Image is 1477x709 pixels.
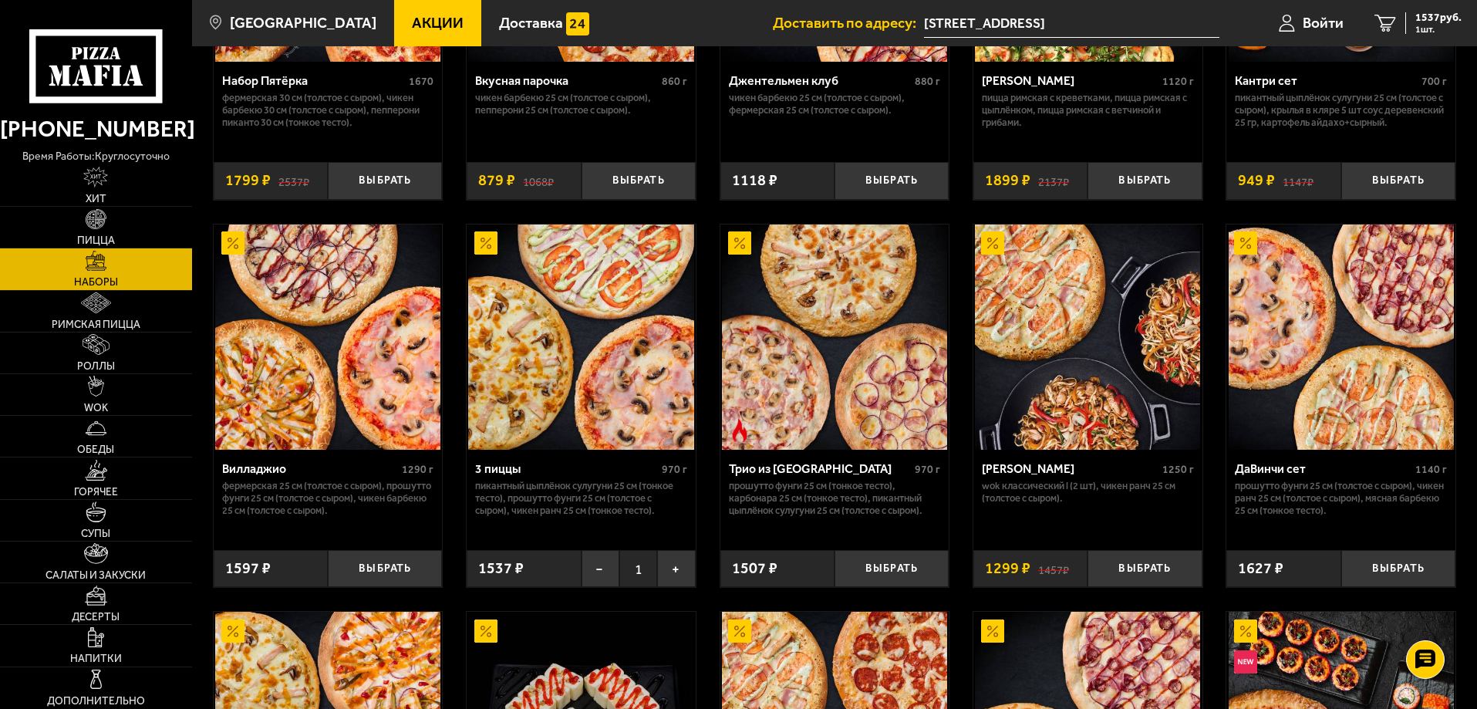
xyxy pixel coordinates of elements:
[835,550,949,588] button: Выбрать
[77,361,115,372] span: Роллы
[1088,550,1202,588] button: Выбрать
[1088,162,1202,200] button: Выбрать
[52,319,140,330] span: Римская пицца
[222,461,399,476] div: Вилладжио
[720,225,949,450] a: АкционныйОстрое блюдоТрио из Рио
[982,92,1194,129] p: Пицца Римская с креветками, Пицца Римская с цыплёнком, Пицца Римская с ветчиной и грибами.
[981,231,1004,255] img: Акционный
[221,620,244,643] img: Акционный
[72,612,120,623] span: Десерты
[1226,225,1455,450] a: АкционныйДаВинчи сет
[915,75,940,88] span: 880 г
[215,225,440,450] img: Вилладжио
[467,225,696,450] a: Акционный3 пиццы
[1038,561,1069,576] s: 1457 ₽
[985,173,1030,188] span: 1899 ₽
[474,231,497,255] img: Акционный
[981,620,1004,643] img: Акционный
[924,9,1219,38] input: Ваш адрес доставки
[1235,92,1447,129] p: Пикантный цыплёнок сулугуни 25 см (толстое с сыром), крылья в кляре 5 шт соус деревенский 25 гр, ...
[1283,173,1313,188] s: 1147 ₽
[1238,173,1275,188] span: 949 ₽
[728,419,751,442] img: Острое блюдо
[1415,25,1462,34] span: 1 шт.
[582,550,619,588] button: −
[328,550,442,588] button: Выбрать
[1234,620,1257,643] img: Акционный
[468,225,693,450] img: 3 пиццы
[662,463,687,476] span: 970 г
[86,194,106,204] span: Хит
[729,480,941,517] p: Прошутто Фунги 25 см (тонкое тесто), Карбонара 25 см (тонкое тесто), Пикантный цыплёнок сулугуни ...
[478,561,524,576] span: 1537 ₽
[1234,650,1257,674] img: Новинка
[222,73,406,88] div: Набор Пятёрка
[214,225,443,450] a: АкционныйВилладжио
[409,75,433,88] span: 1670
[773,15,924,30] span: Доставить по адресу:
[222,480,434,517] p: Фермерская 25 см (толстое с сыром), Прошутто Фунги 25 см (толстое с сыром), Чикен Барбекю 25 см (...
[982,461,1158,476] div: [PERSON_NAME]
[985,561,1030,576] span: 1299 ₽
[84,403,108,414] span: WOK
[74,277,118,288] span: Наборы
[225,561,271,576] span: 1597 ₽
[982,480,1194,505] p: Wok классический L (2 шт), Чикен Ранч 25 см (толстое с сыром).
[1421,75,1447,88] span: 700 г
[1038,173,1069,188] s: 2137 ₽
[478,173,515,188] span: 879 ₽
[1341,162,1455,200] button: Выбрать
[662,75,687,88] span: 860 г
[657,550,695,588] button: +
[835,162,949,200] button: Выбрать
[729,73,912,88] div: Джентельмен клуб
[278,173,309,188] s: 2537 ₽
[1162,75,1194,88] span: 1120 г
[1303,15,1344,30] span: Войти
[722,225,947,450] img: Трио из Рио
[77,444,114,455] span: Обеды
[225,173,271,188] span: 1799 ₽
[499,15,563,30] span: Доставка
[619,550,657,588] span: 1
[1162,463,1194,476] span: 1250 г
[475,73,658,88] div: Вкусная парочка
[47,696,145,707] span: Дополнительно
[74,487,118,498] span: Горячее
[222,92,434,129] p: Фермерская 30 см (толстое с сыром), Чикен Барбекю 30 см (толстое с сыром), Пепперони Пиканто 30 с...
[732,173,777,188] span: 1118 ₽
[982,73,1158,88] div: [PERSON_NAME]
[77,235,115,246] span: Пицца
[975,225,1200,450] img: Вилла Капри
[924,9,1219,38] span: Комендантский проспект, 71
[1341,550,1455,588] button: Выбрать
[81,528,110,539] span: Супы
[582,162,696,200] button: Выбрать
[729,92,941,116] p: Чикен Барбекю 25 см (толстое с сыром), Фермерская 25 см (толстое с сыром).
[474,620,497,643] img: Акционный
[915,463,940,476] span: 970 г
[221,231,244,255] img: Акционный
[1415,463,1447,476] span: 1140 г
[732,561,777,576] span: 1507 ₽
[1238,561,1283,576] span: 1627 ₽
[1235,480,1447,517] p: Прошутто Фунги 25 см (толстое с сыром), Чикен Ранч 25 см (толстое с сыром), Мясная Барбекю 25 см ...
[728,620,751,643] img: Акционный
[523,173,554,188] s: 1068 ₽
[70,653,122,664] span: Напитки
[1229,225,1454,450] img: ДаВинчи сет
[973,225,1202,450] a: АкционныйВилла Капри
[1235,461,1411,476] div: ДаВинчи сет
[402,463,433,476] span: 1290 г
[475,92,687,116] p: Чикен Барбекю 25 см (толстое с сыром), Пепперони 25 см (толстое с сыром).
[475,480,687,517] p: Пикантный цыплёнок сулугуни 25 см (тонкое тесто), Прошутто Фунги 25 см (толстое с сыром), Чикен Р...
[230,15,376,30] span: [GEOGRAPHIC_DATA]
[728,231,751,255] img: Акционный
[1234,231,1257,255] img: Акционный
[566,12,589,35] img: 15daf4d41897b9f0e9f617042186c801.svg
[46,570,146,581] span: Салаты и закуски
[729,461,912,476] div: Трио из [GEOGRAPHIC_DATA]
[328,162,442,200] button: Выбрать
[1235,73,1418,88] div: Кантри сет
[1415,12,1462,23] span: 1537 руб.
